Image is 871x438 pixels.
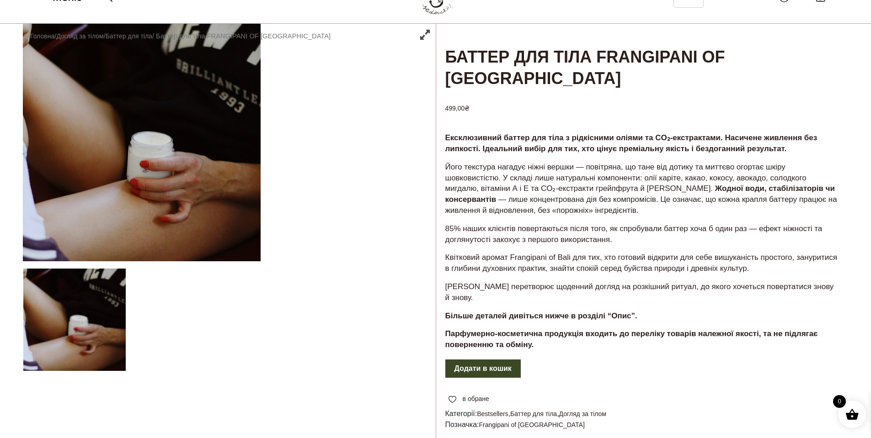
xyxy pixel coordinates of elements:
p: Його текстура нагадує ніжні вершки — повітряна, що тане від дотику та миттєво огортає шкіру шовко... [445,162,839,216]
strong: Ексклюзивний баттер для тіла з рідкісними оліями та CO₂-екстрактами. Насичене живлення без липкос... [445,133,818,153]
strong: Жодної води, стабілізаторів чи консервантів [445,184,835,204]
img: unfavourite.svg [449,396,456,403]
span: ₴ [465,105,470,112]
p: [PERSON_NAME] перетворює щоденний догляд на розкішний ритуал, до якого хочеться повертатися знову... [445,281,839,303]
button: Додати в кошик [445,359,521,378]
bdi: 499,00 [445,105,470,112]
span: Позначка: [445,419,839,430]
span: 0 [833,395,846,408]
h1: Баттер для тіла FRANGIPANI OF [GEOGRAPHIC_DATA] [436,24,849,90]
a: Догляд за тілом [56,32,103,40]
a: Bestsellers [477,410,508,417]
span: Категорії: , , [445,408,839,419]
a: Баттер для тіла [106,32,152,40]
strong: Парфумерно-косметична продукція входить до переліку товарів належної якості, та не підлягає повер... [445,329,818,349]
p: Квітковий аромат Frangipani of Bali для тих, хто готовий відкрити для себе вишуканість простого, ... [445,252,839,274]
a: Догляд за тілом [559,410,606,417]
a: в обране [445,394,492,404]
a: Головна [30,32,54,40]
a: Frangipani of [GEOGRAPHIC_DATA] [479,421,584,428]
nav: Breadcrumb [30,31,331,41]
a: Баттер для тіла [510,410,557,417]
strong: Більше деталей дивіться нижче в розділі “Опис”. [445,311,637,320]
span: в обране [463,394,489,404]
p: 85% наших клієнтів повертаються після того, як спробували баттер хоча б один раз — ефект ніжності... [445,223,839,245]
